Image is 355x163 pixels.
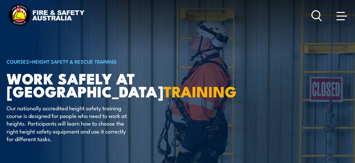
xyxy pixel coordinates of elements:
[7,58,29,65] a: COURSES
[7,72,170,97] h1: Work Safely at [GEOGRAPHIC_DATA]
[7,57,170,65] h6: >
[32,58,117,65] a: Height Safety & Rescue Training
[7,104,127,143] p: Our nationally accredited height safety training course is designed for people who need to work a...
[163,80,237,102] strong: TRAINING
